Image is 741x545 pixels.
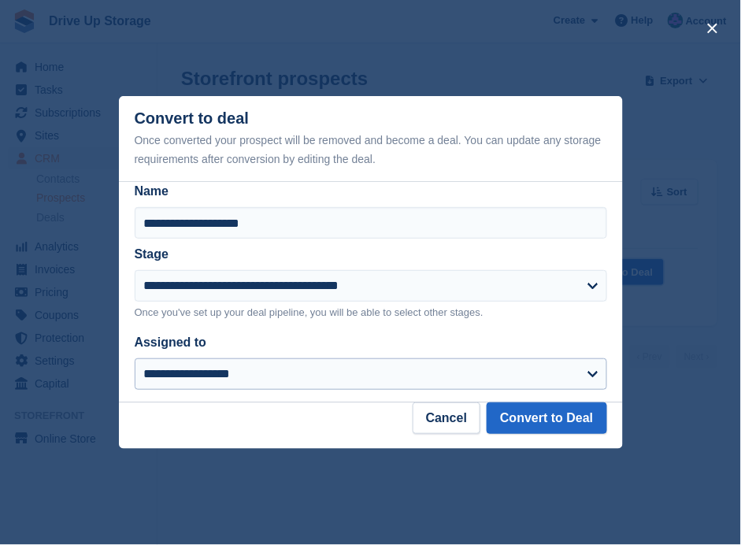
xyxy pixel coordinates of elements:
label: Stage [135,247,169,261]
button: Convert to Deal [487,402,606,434]
label: Assigned to [135,336,207,349]
p: Once you've set up your deal pipeline, you will be able to select other stages. [135,305,607,321]
button: close [700,16,725,41]
label: Name [135,182,607,201]
button: Cancel [413,402,480,434]
div: Convert to deal [135,109,607,169]
div: Once converted your prospect will be removed and become a deal. You can update any storage requir... [135,131,607,169]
